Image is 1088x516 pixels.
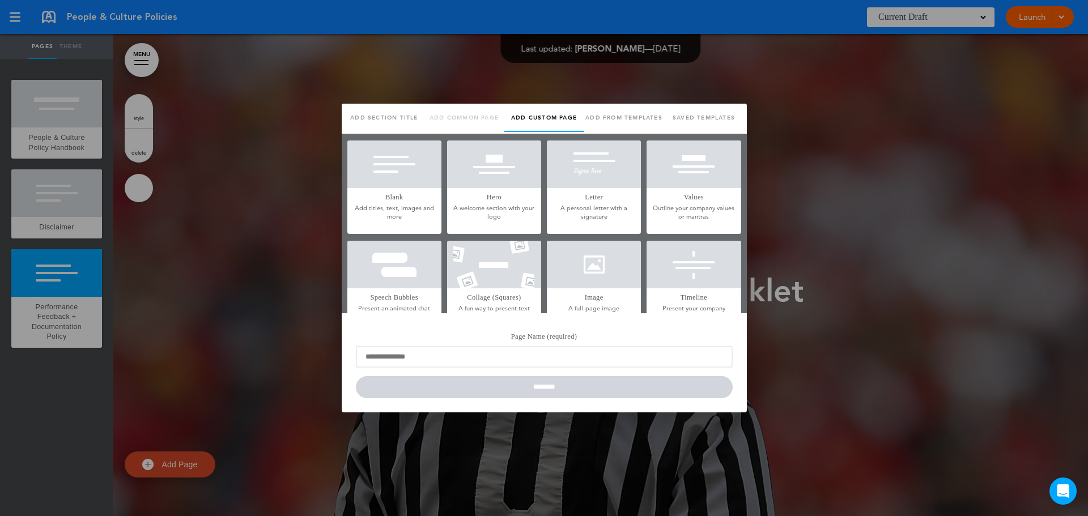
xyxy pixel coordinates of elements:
a: Add section title [345,104,424,132]
p: A personal letter with a signature [547,204,641,221]
h5: Hero [447,188,541,204]
p: A fun way to present text and photos [447,304,541,322]
h5: Image [547,288,641,304]
p: Present an animated chat conversation [347,304,441,322]
p: Present your company history [647,304,741,322]
p: A full-page image [547,304,641,313]
p: Add titles, text, images and more [347,204,441,221]
div: Open Intercom Messenger [1049,477,1077,505]
input: Page Name (required) [356,346,733,368]
a: Add from templates [584,104,664,132]
h5: Speech Bubbles [347,288,441,304]
h5: Collage (Squares) [447,288,541,304]
h5: Page Name (required) [356,327,733,343]
p: Outline your company values or mantras [647,204,741,221]
h5: Letter [547,188,641,204]
h5: Blank [347,188,441,204]
h5: Timeline [647,288,741,304]
a: Saved templates [664,104,744,132]
h5: Values [647,188,741,204]
p: A welcome section with your logo [447,204,541,221]
a: Add custom page [504,104,584,132]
